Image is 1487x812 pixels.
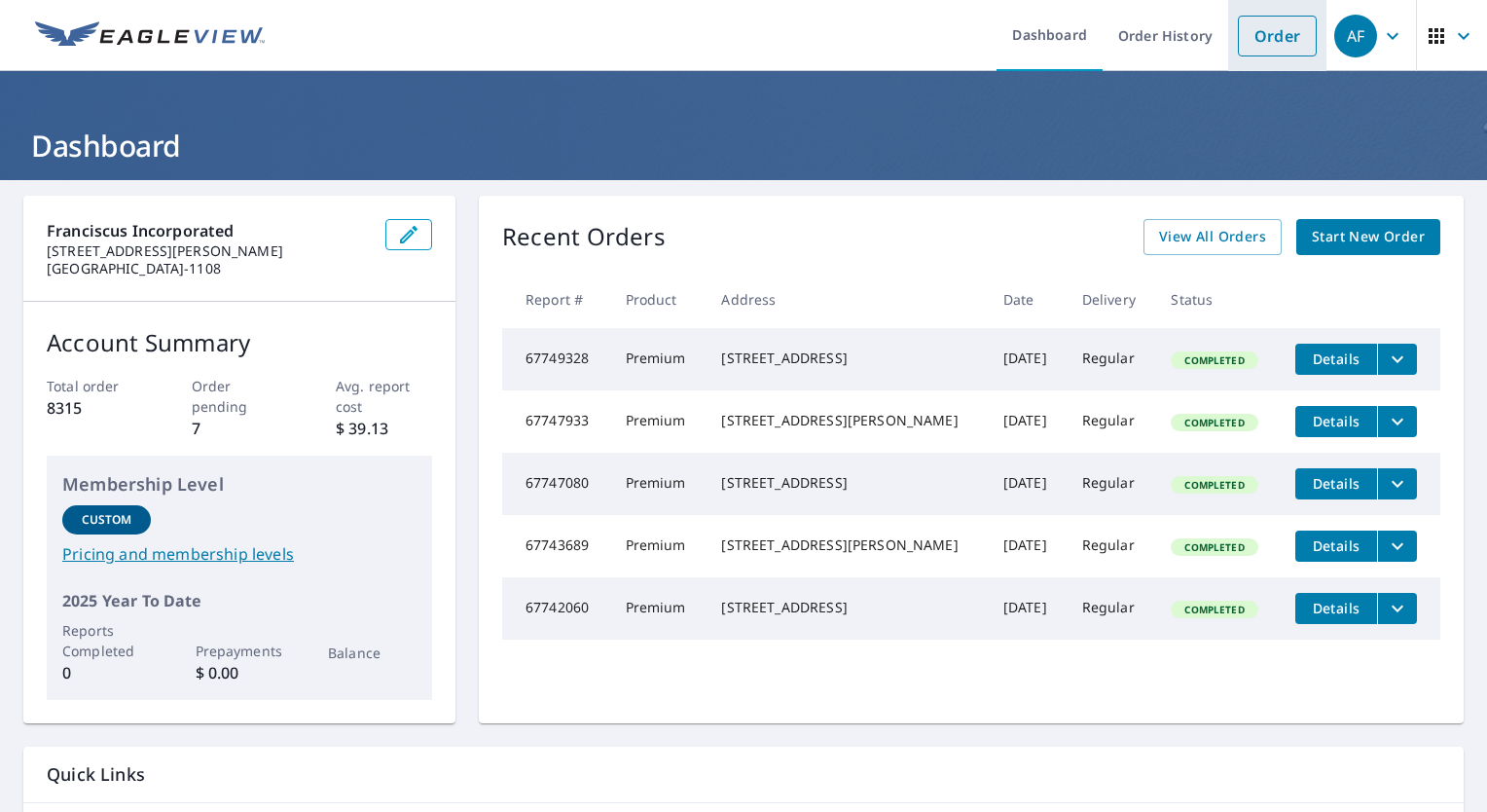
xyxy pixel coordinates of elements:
[47,376,143,396] p: Total order
[1143,219,1282,255] a: View All Orders
[62,661,151,684] p: 0
[47,260,370,277] p: [GEOGRAPHIC_DATA]-1108
[721,411,971,430] div: [STREET_ADDRESS][PERSON_NAME]
[610,271,707,328] th: Product
[82,511,132,529] p: Custom
[35,21,265,51] img: EV Logo
[610,515,707,577] td: Premium
[62,620,151,661] p: Reports Completed
[1307,474,1365,493] span: Details
[62,589,417,612] p: 2025 Year To Date
[1307,599,1365,617] span: Details
[721,349,971,368] div: [STREET_ADDRESS]
[192,376,288,417] p: Order pending
[1296,219,1440,255] a: Start New Order
[1067,577,1156,640] td: Regular
[502,515,610,577] td: 67743689
[1295,406,1377,437] button: detailsBtn-67747933
[1173,540,1255,554] span: Completed
[1067,515,1156,577] td: Regular
[721,535,971,555] div: [STREET_ADDRESS][PERSON_NAME]
[1307,412,1365,430] span: Details
[1155,271,1280,328] th: Status
[1377,406,1417,437] button: filesDropdownBtn-67747933
[1377,593,1417,624] button: filesDropdownBtn-67742060
[721,598,971,617] div: [STREET_ADDRESS]
[1067,390,1156,453] td: Regular
[336,417,432,440] p: $ 39.13
[1377,531,1417,562] button: filesDropdownBtn-67743689
[336,376,432,417] p: Avg. report cost
[1159,225,1266,249] span: View All Orders
[1173,603,1255,616] span: Completed
[988,453,1067,515] td: [DATE]
[502,271,610,328] th: Report #
[1295,344,1377,375] button: detailsBtn-67749328
[1173,478,1255,492] span: Completed
[610,390,707,453] td: Premium
[1067,328,1156,390] td: Regular
[610,577,707,640] td: Premium
[196,661,284,684] p: $ 0.00
[1295,593,1377,624] button: detailsBtn-67742060
[502,328,610,390] td: 67749328
[988,515,1067,577] td: [DATE]
[1173,353,1255,367] span: Completed
[1173,416,1255,429] span: Completed
[1377,468,1417,499] button: filesDropdownBtn-67747080
[1295,531,1377,562] button: detailsBtn-67743689
[47,396,143,420] p: 8315
[706,271,987,328] th: Address
[23,126,1464,166] h1: Dashboard
[196,641,284,661] p: Prepayments
[1307,536,1365,555] span: Details
[47,242,370,260] p: [STREET_ADDRESS][PERSON_NAME]
[1307,350,1365,368] span: Details
[610,328,707,390] td: Premium
[62,542,417,566] a: Pricing and membership levels
[192,417,288,440] p: 7
[988,328,1067,390] td: [DATE]
[328,643,417,663] p: Balance
[47,325,432,360] p: Account Summary
[62,471,417,498] p: Membership Level
[1295,468,1377,499] button: detailsBtn-67747080
[1377,344,1417,375] button: filesDropdownBtn-67749328
[1312,225,1425,249] span: Start New Order
[721,473,971,493] div: [STREET_ADDRESS]
[1238,16,1317,56] a: Order
[988,577,1067,640] td: [DATE]
[502,453,610,515] td: 67747080
[988,390,1067,453] td: [DATE]
[47,762,1440,787] p: Quick Links
[988,271,1067,328] th: Date
[502,219,666,255] p: Recent Orders
[610,453,707,515] td: Premium
[502,577,610,640] td: 67742060
[1067,271,1156,328] th: Delivery
[1334,15,1377,57] div: AF
[502,390,610,453] td: 67747933
[47,219,370,242] p: Franciscus Incorporated
[1067,453,1156,515] td: Regular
